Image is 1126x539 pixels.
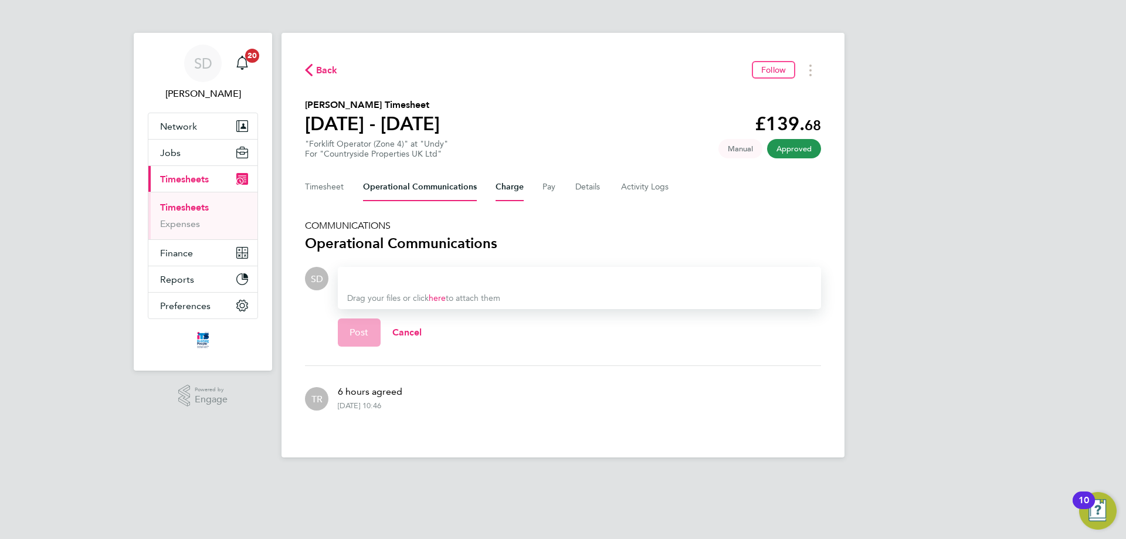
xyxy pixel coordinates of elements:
span: This timesheet has been approved. [767,139,821,158]
span: Network [160,121,197,132]
div: 10 [1078,500,1089,516]
div: Timesheets [148,192,257,239]
h1: [DATE] - [DATE] [305,112,440,135]
a: Timesheets [160,202,209,213]
span: Cancel [392,327,422,338]
button: Open Resource Center, 10 new notifications [1079,492,1117,530]
span: Jobs [160,147,181,158]
h2: [PERSON_NAME] Timesheet [305,98,440,112]
span: TR [311,392,323,405]
span: 20 [245,49,259,63]
button: Activity Logs [621,173,670,201]
a: Go to home page [148,331,258,350]
button: Charge [496,173,524,201]
div: [DATE] 10:46 [338,401,381,411]
button: Cancel [381,318,434,347]
span: Back [316,63,338,77]
button: Follow [752,61,795,79]
span: Timesheets [160,174,209,185]
button: Finance [148,240,257,266]
p: 6 hours agreed [338,385,402,399]
img: itsconstruction-logo-retina.png [195,331,211,350]
span: Follow [761,65,786,75]
button: Back [305,63,338,77]
button: Timesheets [148,166,257,192]
button: Timesheets Menu [800,61,821,79]
span: Drag your files or click to attach them [347,293,500,303]
button: Details [575,173,602,201]
span: Stuart Douglas [148,87,258,101]
button: Timesheet [305,173,344,201]
a: here [429,293,446,303]
span: Finance [160,248,193,259]
span: Powered by [195,385,228,395]
div: "Forklift Operator (Zone 4)" at "Undy" [305,139,448,159]
a: 20 [230,45,254,82]
span: Reports [160,274,194,285]
div: Stuart Douglas [305,267,328,290]
h3: Operational Communications [305,234,821,253]
button: Network [148,113,257,139]
div: For "Countryside Properties UK Ltd" [305,149,448,159]
span: This timesheet was manually created. [718,139,762,158]
h5: COMMUNICATIONS [305,220,821,232]
span: 68 [805,117,821,134]
span: SD [311,272,323,285]
span: Engage [195,395,228,405]
button: Pay [542,173,557,201]
app-decimal: £139. [755,113,821,135]
a: Expenses [160,218,200,229]
nav: Main navigation [134,33,272,371]
button: Jobs [148,140,257,165]
button: Preferences [148,293,257,318]
button: Reports [148,266,257,292]
div: Tanya Rowse [305,387,328,411]
span: Preferences [160,300,211,311]
a: SD[PERSON_NAME] [148,45,258,101]
span: SD [194,56,212,71]
a: Powered byEngage [178,385,228,407]
button: Operational Communications [363,173,477,201]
